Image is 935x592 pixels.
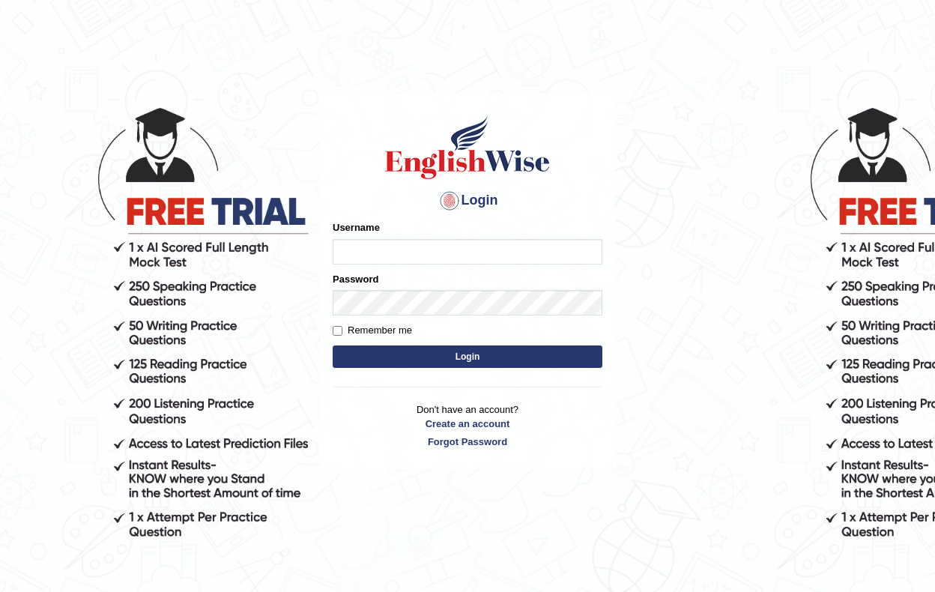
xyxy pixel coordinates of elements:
[333,189,602,213] h4: Login
[333,323,412,338] label: Remember me
[333,402,602,449] p: Don't have an account?
[333,435,602,449] a: Forgot Password
[333,272,378,286] label: Password
[382,114,553,181] img: Logo of English Wise sign in for intelligent practice with AI
[333,345,602,368] button: Login
[333,417,602,431] a: Create an account
[333,326,342,336] input: Remember me
[333,220,380,235] label: Username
